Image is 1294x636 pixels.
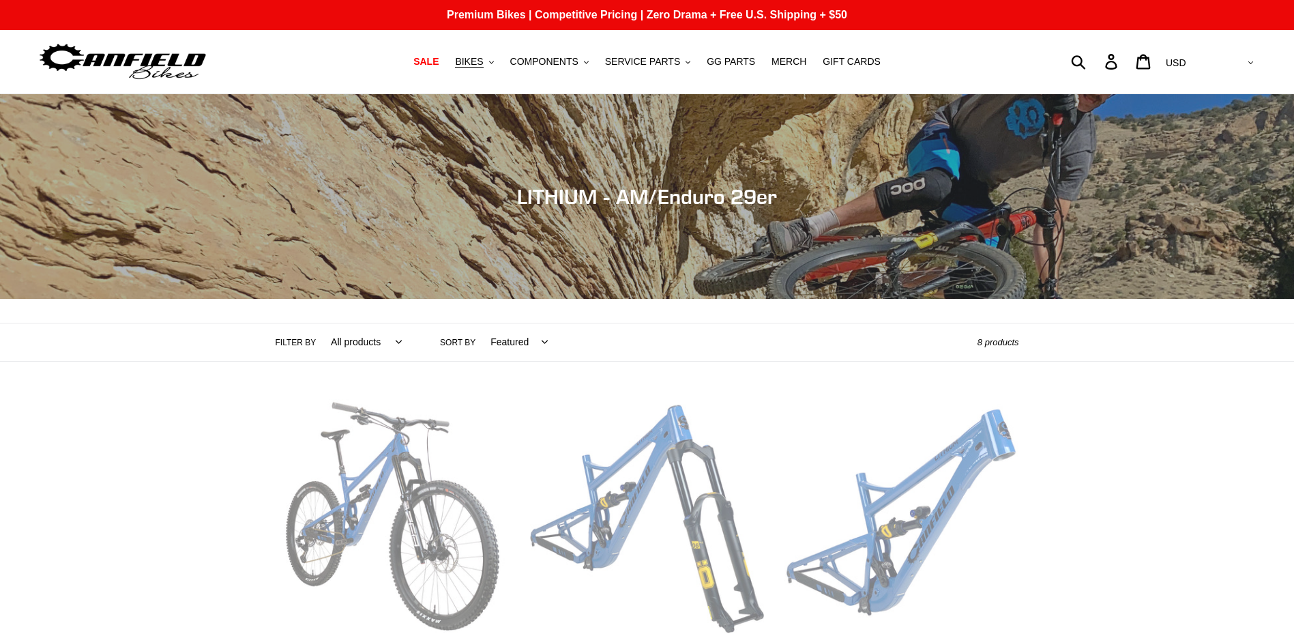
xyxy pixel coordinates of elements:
[455,56,483,68] span: BIKES
[771,56,806,68] span: MERCH
[823,56,881,68] span: GIFT CARDS
[510,56,578,68] span: COMPONENTS
[503,53,595,71] button: COMPONENTS
[38,40,208,83] img: Canfield Bikes
[1078,46,1113,76] input: Search
[517,184,777,209] span: LITHIUM - AM/Enduro 29er
[700,53,762,71] a: GG PARTS
[413,56,439,68] span: SALE
[977,337,1019,347] span: 8 products
[816,53,887,71] a: GIFT CARDS
[440,336,475,349] label: Sort by
[448,53,500,71] button: BIKES
[605,56,680,68] span: SERVICE PARTS
[765,53,813,71] a: MERCH
[276,336,317,349] label: Filter by
[598,53,697,71] button: SERVICE PARTS
[707,56,755,68] span: GG PARTS
[407,53,445,71] a: SALE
